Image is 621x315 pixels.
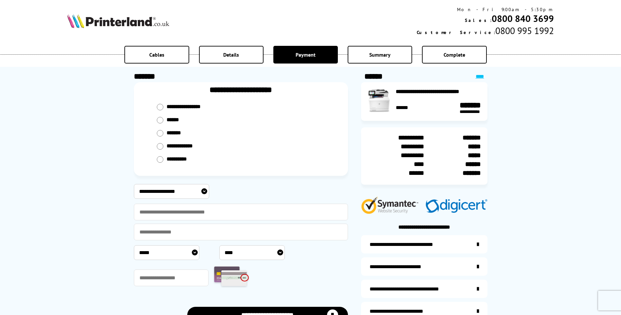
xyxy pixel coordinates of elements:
[492,12,554,25] a: 0800 840 3699
[361,235,487,253] a: additional-ink
[361,280,487,298] a: additional-cables
[361,257,487,276] a: items-arrive
[223,51,239,58] span: Details
[149,51,164,58] span: Cables
[417,7,554,12] div: Mon - Fri 9:00am - 5:30pm
[67,14,169,28] img: Printerland Logo
[417,29,495,35] span: Customer Service:
[369,51,391,58] span: Summary
[495,25,554,37] span: 0800 995 1992
[296,51,316,58] span: Payment
[465,17,492,23] span: Sales:
[444,51,465,58] span: Complete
